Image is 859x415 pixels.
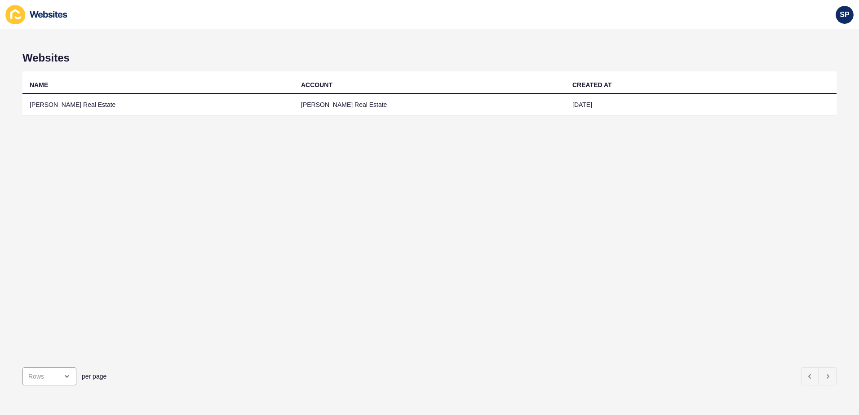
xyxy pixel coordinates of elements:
[82,372,106,381] span: per page
[22,94,294,116] td: [PERSON_NAME] Real Estate
[294,94,565,116] td: [PERSON_NAME] Real Estate
[572,80,612,89] div: CREATED AT
[22,367,76,385] div: open menu
[840,10,849,19] span: SP
[30,80,48,89] div: NAME
[301,80,332,89] div: ACCOUNT
[22,52,837,64] h1: Websites
[565,94,837,116] td: [DATE]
